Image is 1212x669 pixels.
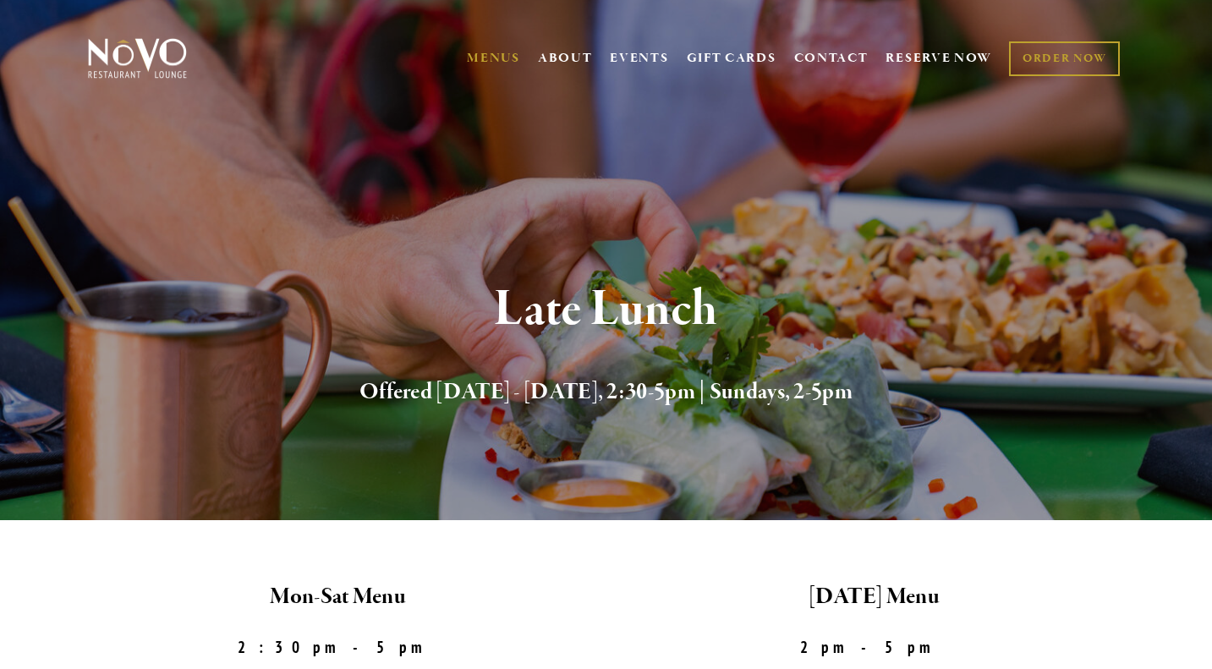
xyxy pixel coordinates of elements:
a: EVENTS [610,50,668,67]
a: MENUS [467,50,520,67]
h2: [DATE] Menu [621,579,1128,615]
a: CONTACT [794,42,869,74]
h2: Mon-Sat Menu [85,579,592,615]
a: RESERVE NOW [886,42,992,74]
h2: Offered [DATE] - [DATE], 2:30-5pm | Sundays, 2-5pm [116,375,1096,410]
a: GIFT CARDS [687,42,776,74]
a: ORDER NOW [1009,41,1120,76]
strong: 2pm-5pm [800,637,947,657]
strong: 2:30pm-5pm [238,637,439,657]
a: ABOUT [538,50,593,67]
h1: Late Lunch [116,282,1096,337]
img: Novo Restaurant &amp; Lounge [85,37,190,80]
